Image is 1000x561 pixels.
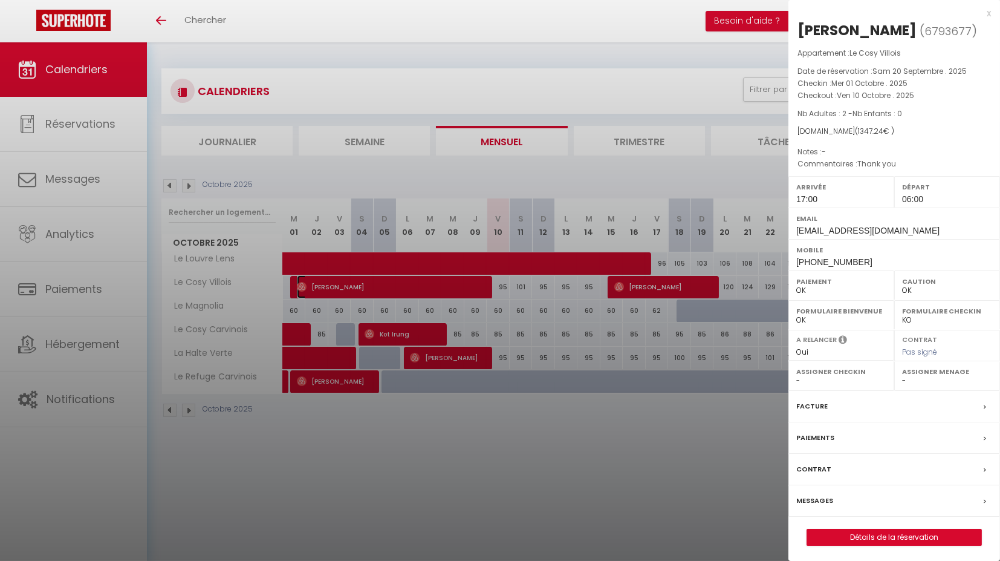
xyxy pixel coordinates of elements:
[822,146,826,157] span: -
[797,158,991,170] p: Commentaires :
[796,305,886,317] label: Formulaire Bienvenue
[831,78,907,88] span: Mer 01 Octobre . 2025
[796,257,872,267] span: [PHONE_NUMBER]
[902,181,992,193] label: Départ
[797,21,917,40] div: [PERSON_NAME]
[797,77,991,90] p: Checkin :
[902,275,992,287] label: Caution
[920,22,977,39] span: ( )
[796,335,837,345] label: A relancer
[796,431,834,444] label: Paiements
[858,126,883,136] span: 1347.24
[796,194,817,204] span: 17:00
[797,126,991,137] div: [DOMAIN_NAME]
[797,108,902,119] span: Nb Adultes : 2 -
[902,335,937,343] label: Contrat
[797,90,991,102] p: Checkout :
[924,24,972,39] span: 6793677
[796,400,828,413] label: Facture
[807,530,981,545] a: Détails de la réservation
[796,366,886,378] label: Assigner Checkin
[796,275,886,287] label: Paiement
[797,47,991,59] p: Appartement :
[852,108,902,119] span: Nb Enfants : 0
[839,335,847,348] i: Sélectionner OUI si vous souhaiter envoyer les séquences de messages post-checkout
[872,66,967,76] span: Sam 20 Septembre . 2025
[837,90,914,100] span: Ven 10 Octobre . 2025
[849,48,901,58] span: Le Cosy Villois
[855,126,894,136] span: ( € )
[788,6,991,21] div: x
[902,347,937,357] span: Pas signé
[796,226,940,235] span: [EMAIL_ADDRESS][DOMAIN_NAME]
[796,212,992,225] label: Email
[797,146,991,158] p: Notes :
[796,181,886,193] label: Arrivée
[902,194,923,204] span: 06:00
[857,159,896,169] span: Thank you
[797,65,991,77] p: Date de réservation :
[807,529,982,546] button: Détails de la réservation
[902,366,992,378] label: Assigner Menage
[796,463,831,476] label: Contrat
[902,305,992,317] label: Formulaire Checkin
[796,244,992,256] label: Mobile
[796,494,833,507] label: Messages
